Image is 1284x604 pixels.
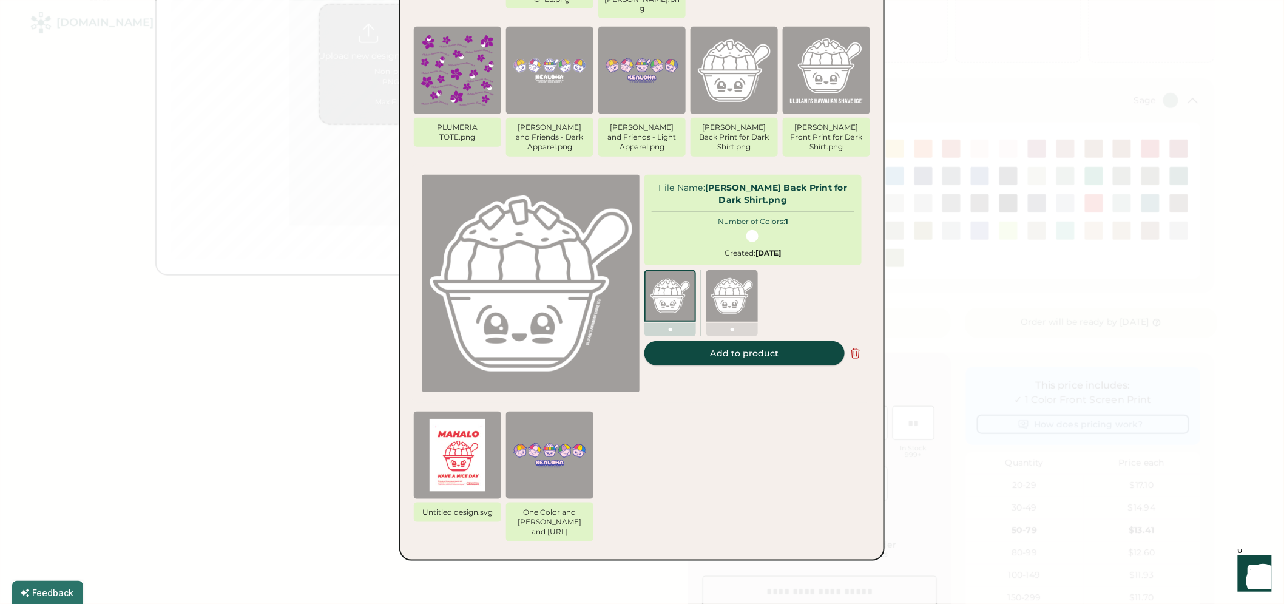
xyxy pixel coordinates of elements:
div: [PERSON_NAME] and Friends - Dark Apparel.png [511,123,589,152]
img: 1757526397751x131142521338200060-Display.png%3Ftr%3Dbl-1 [698,34,771,107]
strong: [DATE] [756,248,782,257]
div: [PERSON_NAME] Back Print for Dark Shirt.png [695,123,773,152]
img: 1756940338149x823249323682693100-Display.png%3Ftr%3Dbl-1 [421,419,494,492]
img: 1757526808840x258104729653739520-Display.png%3Ftr%3Dbl-1 [513,34,586,107]
strong: [PERSON_NAME] Back Print for Dark Shirt.png [705,182,850,205]
img: 1757526757060x141831480132239360-Display.png%3Ftr%3Dbl-1 [606,34,678,107]
img: 1757526397751x131142521338200060-Display.png%3Ftr%3Dbl-1 [650,276,690,316]
div: One Color and [PERSON_NAME] and [URL] [511,507,589,537]
iframe: Front Chat [1226,549,1279,602]
div: [PERSON_NAME] Front Print for Dark Shirt.png [788,123,865,152]
img: 1759179558506x548678731753848800-Display.png%3Ftr%3Dbl-1 [421,34,494,107]
div: PLUMERIA TOTE.png [419,123,496,142]
img: 1756939675053x822583399991738400-Display.png%3Ftr%3Dbl-1 [513,419,586,492]
button: Add to product [644,341,845,365]
div: Number of Colors: [652,217,854,226]
img: 1757526346646x484262682060652540-Display.png%3Ftr%3Dbl-1 [790,34,863,107]
img: 1757526397751x131142521338200060-Display.png%3Ftr%3Dbl-1 [430,182,632,385]
div: Untitled design.svg [419,507,496,517]
div: File Name: [652,182,854,206]
div: Created: [652,248,854,258]
div: [PERSON_NAME] and Friends - Light Apparel.png [603,123,681,152]
img: 1757526397751x131142521338200060-Display.png%3Ftr%3Dbl-1 [711,275,753,317]
strong: 1 [785,217,788,226]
